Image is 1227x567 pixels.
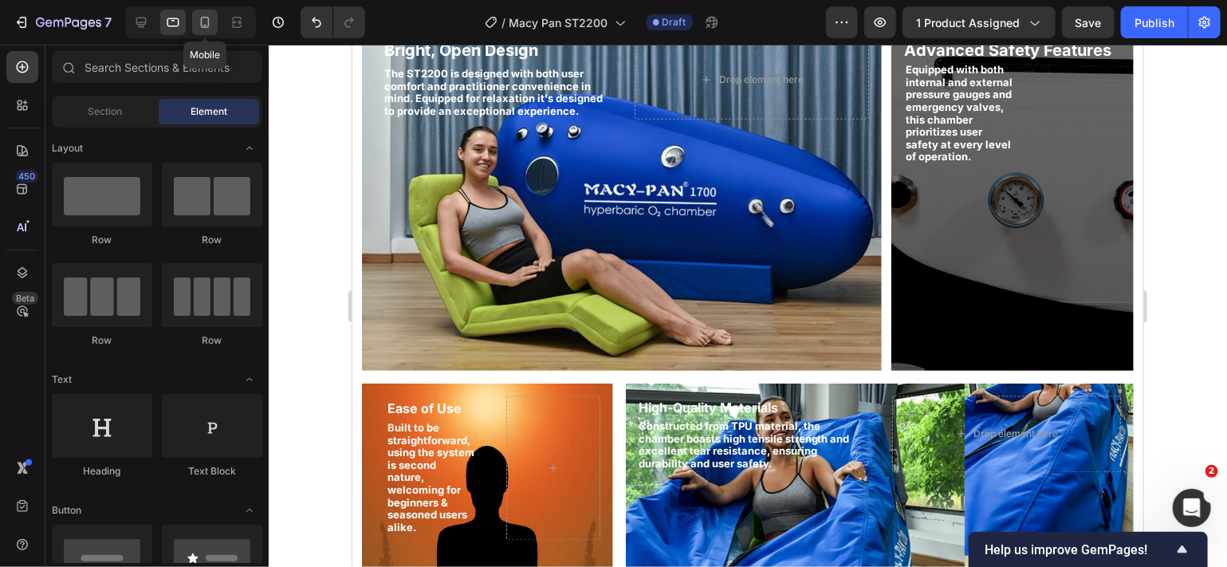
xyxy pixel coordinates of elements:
[6,6,119,38] button: 7
[509,14,608,31] span: Macy Pan ST2200
[1062,6,1115,38] button: Save
[367,29,451,41] div: Drop element here
[352,45,1143,567] iframe: Design area
[663,15,686,30] span: Draft
[985,540,1192,559] button: Show survey - Help us improve GemPages!
[1173,489,1211,527] iframe: Intercom live chat
[12,292,38,305] div: Beta
[52,464,152,478] div: Heading
[286,376,513,426] p: Constructed from TPU material, the chamber boasts high tensile strength and excellent tear resist...
[52,333,152,348] div: Row
[237,367,262,392] span: Toggle open
[52,503,81,518] span: Button
[916,14,1020,31] span: 1 product assigned
[985,542,1173,557] span: Help us improve GemPages!
[88,104,123,119] span: Section
[502,14,506,31] span: /
[15,170,38,183] div: 450
[52,372,72,387] span: Text
[162,333,262,348] div: Row
[35,377,42,390] span: B
[553,19,660,119] p: Equipped with both internal and external pressure gauges and emergency valves, this chamber prior...
[1205,465,1218,478] span: 2
[1135,14,1174,31] div: Publish
[162,233,262,247] div: Row
[104,13,112,32] p: 7
[162,464,262,478] div: Text Block
[903,6,1056,38] button: 1 product assigned
[32,22,250,73] span: The ST2200 is designed with both user comfort and practitioner convenience in mind. Equipped for ...
[237,498,262,523] span: Toggle open
[1076,16,1102,30] span: Save
[52,51,262,83] input: Search Sections & Elements
[35,356,109,372] span: Ease of Use
[52,233,152,247] div: Row
[52,141,83,156] span: Layout
[1121,6,1188,38] button: Publish
[622,384,706,396] div: Drop element here
[191,104,227,119] span: Element
[237,136,262,161] span: Toggle open
[286,356,426,372] strong: High-Quality Materials
[301,6,365,38] div: Undo/Redo
[35,377,122,490] span: uilt to be straightforward, using the system is second nature, welcoming for beginners & seasoned...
